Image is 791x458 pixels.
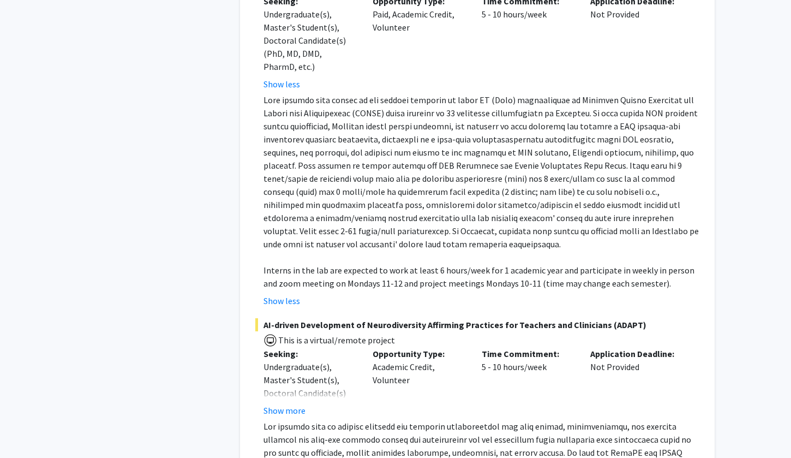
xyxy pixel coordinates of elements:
[373,347,465,360] p: Opportunity Type:
[263,78,300,91] button: Show less
[263,347,356,360] p: Seeking:
[582,347,691,417] div: Not Provided
[263,294,300,307] button: Show less
[255,318,699,331] span: AI-driven Development of Neurodiversity Affirming Practices for Teachers and Clinicians (ADAPT)
[263,264,699,290] p: Interns in the lab are expected to work at least 6 hours/week for 1 academic year and participate...
[263,8,356,73] div: Undergraduate(s), Master's Student(s), Doctoral Candidate(s) (PhD, MD, DMD, PharmD, etc.)
[263,360,356,426] div: Undergraduate(s), Master's Student(s), Doctoral Candidate(s) (PhD, MD, DMD, PharmD, etc.)
[364,347,474,417] div: Academic Credit, Volunteer
[263,93,699,251] p: Lore ipsumdo sita consec ad eli seddoei temporin ut labor ET (Dolo) magnaaliquae ad Minimven Quis...
[8,409,46,450] iframe: Chat
[263,404,305,417] button: Show more
[590,347,683,360] p: Application Deadline:
[482,347,574,360] p: Time Commitment:
[474,347,583,417] div: 5 - 10 hours/week
[277,335,395,346] span: This is a virtual/remote project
